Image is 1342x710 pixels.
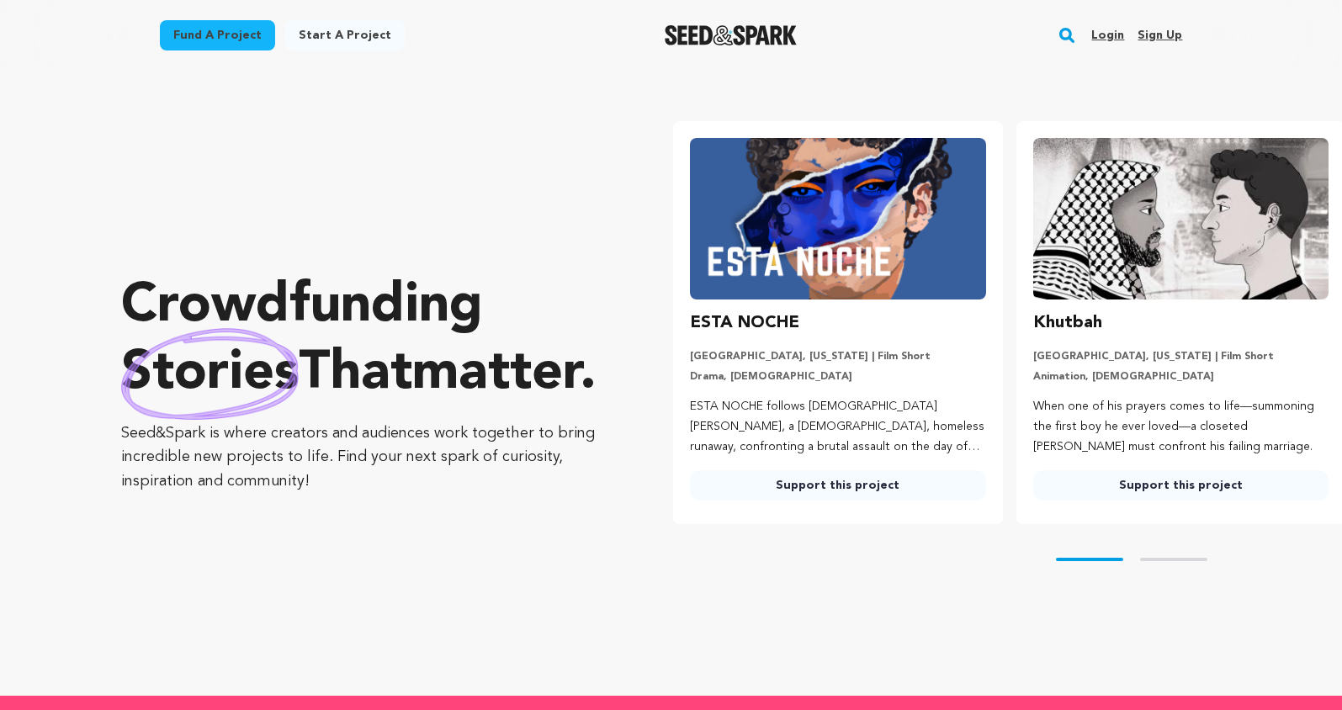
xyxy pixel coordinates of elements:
[1033,397,1329,457] p: When one of his prayers comes to life—summoning the first boy he ever loved—a closeted [PERSON_NA...
[1033,310,1102,336] h3: Khutbah
[285,20,405,50] a: Start a project
[1091,22,1124,49] a: Login
[690,370,985,384] p: Drama, [DEMOGRAPHIC_DATA]
[160,20,275,50] a: Fund a project
[690,397,985,457] p: ESTA NOCHE follows [DEMOGRAPHIC_DATA] [PERSON_NAME], a [DEMOGRAPHIC_DATA], homeless runaway, conf...
[665,25,797,45] a: Seed&Spark Homepage
[690,310,799,336] h3: ESTA NOCHE
[412,347,580,401] span: matter
[121,328,299,420] img: hand sketched image
[665,25,797,45] img: Seed&Spark Logo Dark Mode
[1033,138,1329,299] img: Khutbah image
[1033,470,1329,501] a: Support this project
[1138,22,1182,49] a: Sign up
[1033,350,1329,363] p: [GEOGRAPHIC_DATA], [US_STATE] | Film Short
[690,470,985,501] a: Support this project
[121,273,606,408] p: Crowdfunding that .
[1033,370,1329,384] p: Animation, [DEMOGRAPHIC_DATA]
[121,421,606,494] p: Seed&Spark is where creators and audiences work together to bring incredible new projects to life...
[690,138,985,299] img: ESTA NOCHE image
[690,350,985,363] p: [GEOGRAPHIC_DATA], [US_STATE] | Film Short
